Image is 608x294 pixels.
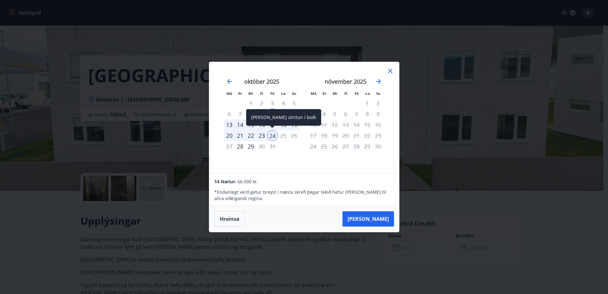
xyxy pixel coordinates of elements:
strong: október 2025 [244,78,279,85]
small: Mi [333,91,337,96]
td: Selected. þriðjudagur, 14. október 2025 [235,119,245,130]
td: Not available. þriðjudagur, 18. nóvember 2025 [319,130,329,141]
td: Not available. föstudagur, 21. nóvember 2025 [351,130,362,141]
div: 20 [224,130,235,141]
td: Not available. miðvikudagur, 19. nóvember 2025 [329,130,340,141]
td: Not available. laugardagur, 8. nóvember 2025 [362,108,373,119]
small: Þr [322,91,326,96]
td: Selected as end date. föstudagur, 24. október 2025 [267,130,278,141]
div: 29 [245,141,256,152]
td: Not available. miðvikudagur, 26. nóvember 2025 [329,141,340,152]
div: 12 [289,108,300,119]
div: 21 [235,130,245,141]
td: Not available. fimmtudagur, 6. nóvember 2025 [340,108,351,119]
td: Selected. mánudagur, 20. október 2025 [224,130,235,141]
td: Not available. fimmtudagur, 27. nóvember 2025 [340,141,351,152]
button: Hreinsa [214,211,245,227]
td: Not available. laugardagur, 1. nóvember 2025 [362,98,373,108]
td: Not available. föstudagur, 3. október 2025 [267,98,278,108]
small: Fi [260,91,263,96]
td: Not available. sunnudagur, 16. nóvember 2025 [373,119,383,130]
small: La [281,91,286,96]
small: Fi [344,91,348,96]
td: Not available. fimmtudagur, 20. nóvember 2025 [340,130,351,141]
td: Not available. föstudagur, 14. nóvember 2025 [351,119,362,130]
span: 14 Nætur: [214,178,236,185]
td: Not available. mánudagur, 27. október 2025 [224,141,235,152]
td: Choose fimmtudagur, 30. október 2025 as your check-out date. It’s available. [256,141,267,152]
td: Selected. mánudagur, 13. október 2025 [224,119,235,130]
td: Not available. þriðjudagur, 4. nóvember 2025 [319,108,329,119]
td: Not available. föstudagur, 7. nóvember 2025 [351,108,362,119]
small: Má [226,91,232,96]
td: Selected. fimmtudagur, 23. október 2025 [256,130,267,141]
div: [PERSON_NAME] útritun í boði [246,109,321,126]
small: Fö [355,91,359,96]
td: Selected. laugardagur, 11. október 2025 [278,108,289,119]
small: Mi [248,91,253,96]
td: Not available. föstudagur, 28. nóvember 2025 [351,141,362,152]
div: Aðeins innritun í boði [235,141,245,152]
td: Not available. laugardagur, 4. október 2025 [278,98,289,108]
strong: nóvember 2025 [325,78,366,85]
div: Calendar [217,70,391,166]
td: Not available. sunnudagur, 30. nóvember 2025 [373,141,383,152]
small: Su [292,91,296,96]
div: Move backward to switch to the previous month. [226,78,233,85]
td: Choose þriðjudagur, 28. október 2025 as your check-out date. It’s available. [235,141,245,152]
div: 9 [256,108,267,119]
td: Choose miðvikudagur, 29. október 2025 as your check-out date. It’s available. [245,141,256,152]
td: Not available. mánudagur, 3. nóvember 2025 [308,108,319,119]
span: 66.000 kr. [238,178,258,185]
button: [PERSON_NAME] [342,211,394,227]
td: Not available. sunnudagur, 26. október 2025 [289,130,300,141]
td: Not available. sunnudagur, 9. nóvember 2025 [373,108,383,119]
small: Þr [238,91,242,96]
td: Not available. sunnudagur, 23. nóvember 2025 [373,130,383,141]
small: La [365,91,370,96]
td: Selected as start date. föstudagur, 10. október 2025 [267,108,278,119]
div: 10 [267,108,278,119]
div: 14 [235,119,245,130]
div: 11 [278,108,289,119]
td: Not available. miðvikudagur, 1. október 2025 [245,98,256,108]
td: Selected. sunnudagur, 12. október 2025 [289,108,300,119]
td: Not available. laugardagur, 29. nóvember 2025 [362,141,373,152]
td: Not available. þriðjudagur, 25. nóvember 2025 [319,141,329,152]
small: Fö [270,91,274,96]
div: Move forward to switch to the next month. [375,78,382,85]
td: Not available. mánudagur, 24. nóvember 2025 [308,141,319,152]
td: Selected. miðvikudagur, 22. október 2025 [245,130,256,141]
div: 15 [245,119,256,130]
div: Aðeins útritun í boði [267,130,278,141]
td: Not available. sunnudagur, 5. október 2025 [289,98,300,108]
div: 13 [224,119,235,130]
td: Not available. laugardagur, 22. nóvember 2025 [362,130,373,141]
td: Not available. mánudagur, 17. nóvember 2025 [308,130,319,141]
small: Su [376,91,381,96]
td: Selected. miðvikudagur, 15. október 2025 [245,119,256,130]
td: Not available. sunnudagur, 2. nóvember 2025 [373,98,383,108]
td: Choose miðvikudagur, 8. október 2025 as your check-out date. It’s available. [245,108,256,119]
td: Not available. mánudagur, 6. október 2025 [224,108,235,119]
div: Aðeins innritun í boði [245,108,256,119]
td: Not available. miðvikudagur, 12. nóvember 2025 [329,119,340,130]
div: Aðeins útritun í boði [256,141,267,152]
p: * Endanlegt verð getur breyst í næsta skrefi þegar tekið hefur [PERSON_NAME] til allra viðeigandi... [214,189,394,202]
td: Not available. laugardagur, 15. nóvember 2025 [362,119,373,130]
td: Not available. þriðjudagur, 7. október 2025 [235,108,245,119]
small: Má [311,91,316,96]
div: 22 [245,130,256,141]
td: Selected. þriðjudagur, 21. október 2025 [235,130,245,141]
td: Not available. laugardagur, 25. október 2025 [278,130,289,141]
td: Not available. þriðjudagur, 11. nóvember 2025 [319,119,329,130]
td: Not available. föstudagur, 31. október 2025 [267,141,278,152]
div: 23 [256,130,267,141]
td: Not available. miðvikudagur, 5. nóvember 2025 [329,108,340,119]
td: Not available. fimmtudagur, 13. nóvember 2025 [340,119,351,130]
td: Choose fimmtudagur, 9. október 2025 as your check-out date. It’s available. [256,108,267,119]
td: Not available. fimmtudagur, 2. október 2025 [256,98,267,108]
